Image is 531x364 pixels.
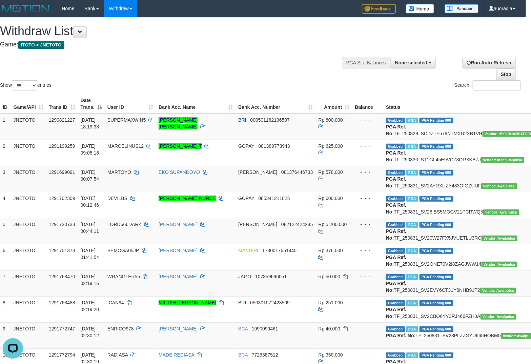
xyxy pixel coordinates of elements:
[159,222,198,227] a: [PERSON_NAME]
[319,196,343,201] span: Rp 600.000
[386,326,405,332] span: Grabbed
[386,307,406,319] b: PGA Ref. No:
[355,299,381,306] div: - - -
[81,326,99,338] span: [DATE] 02:30:12
[238,117,246,123] span: BRI
[11,114,46,140] td: JNETOTO
[406,300,418,306] span: Marked by auofahmi
[81,274,99,286] span: [DATE] 02:19:16
[483,209,519,215] span: Vendor URL: https://service2.1velocity.biz
[342,57,391,68] div: PGA Site Balance /
[352,94,383,114] th: Balance
[386,300,405,306] span: Grabbed
[81,248,99,260] span: [DATE] 01:41:54
[49,300,75,305] span: 1291768488
[319,169,343,175] span: Rp 578.000
[355,351,381,358] div: - - -
[11,270,46,296] td: JNETOTO
[12,80,37,90] select: Showentries
[319,274,341,279] span: Rp 50.000
[107,143,144,149] span: MARCELINUS12
[386,333,415,338] b: PGA Ref. No:
[463,57,516,68] a: Run Auto-Refresh
[420,352,453,358] span: PGA Pending
[386,124,406,136] b: PGA Ref. No:
[355,273,381,280] div: - - -
[252,326,278,331] span: Copy 1990099461 to clipboard
[355,117,381,123] div: - - -
[362,4,396,14] img: Feedback.jpg
[420,196,453,202] span: PGA Pending
[49,352,75,358] span: 1291772794
[11,296,46,322] td: JNETOTO
[319,222,347,227] span: Rp 5.200.000
[386,196,405,202] span: Grabbed
[49,222,75,227] span: 1291720733
[319,352,343,358] span: Rp 350.000
[252,352,278,358] span: Copy 7725387512 to clipboard
[420,118,453,123] span: PGA Pending
[238,352,248,358] span: BCA
[238,300,246,305] span: BRI
[319,326,341,331] span: Rp 40.000
[386,144,405,149] span: Grabbed
[262,248,297,253] span: Copy 1730017651440 to clipboard
[386,222,405,228] span: Grabbed
[81,196,99,208] span: [DATE] 00:12:46
[406,248,418,254] span: Marked by auoalmun
[481,157,524,163] span: Vendor URL: https://settle1.1velocity.biz
[386,170,405,176] span: Grabbed
[420,144,453,149] span: PGA Pending
[105,94,156,114] th: User ID: activate to sort column ascending
[11,166,46,192] td: JNETOTO
[319,143,343,149] span: Rp 625.000
[159,143,202,149] a: [PERSON_NAME] T
[250,117,290,123] span: Copy 000501162196507 to clipboard
[49,274,75,279] span: 1291768470
[420,326,453,332] span: PGA Pending
[238,169,277,175] span: [PERSON_NAME]
[386,150,406,162] b: PGA Ref. No:
[258,143,290,149] span: Copy 081389773943 to clipboard
[481,183,517,189] span: Vendor URL: https://service2.1velocity.biz
[258,196,290,201] span: Copy 085341211825 to clipboard
[481,314,516,320] span: Vendor URL: https://service2.1velocity.biz
[420,222,453,228] span: PGA Pending
[250,300,290,305] span: Copy 050301072423509 to clipboard
[107,300,124,305] span: ICAN94
[159,196,216,201] a: [PERSON_NAME] NURCE
[355,143,381,149] div: - - -
[386,176,406,188] b: PGA Ref. No:
[159,326,198,331] a: [PERSON_NAME]
[420,170,453,176] span: PGA Pending
[386,352,405,358] span: Grabbed
[49,117,75,123] span: 1290821227
[406,352,418,358] span: Marked by auowiliam
[107,117,146,123] span: SUPERMAXWIN5
[355,325,381,332] div: - - -
[238,196,254,201] span: GOPAY
[238,274,251,279] span: JAGO
[81,143,99,156] span: [DATE] 09:05:16
[386,248,405,254] span: Grabbed
[11,218,46,244] td: JNETOTO
[159,169,200,175] a: EKO SUPANDOYO
[11,192,46,218] td: JNETOTO
[11,94,46,114] th: Game/API: activate to sort column ascending
[159,117,198,129] a: [PERSON_NAME] [PERSON_NAME]
[11,322,46,348] td: JNETOTO
[406,196,418,202] span: Marked by auowiliam
[49,143,75,149] span: 1291199259
[355,169,381,176] div: - - -
[81,169,99,182] span: [DATE] 00:07:54
[454,80,521,90] label: Search:
[482,262,517,267] span: Vendor URL: https://service2.1velocity.biz
[355,247,381,254] div: - - -
[406,326,418,332] span: Marked by auofahmi
[78,94,105,114] th: Date Trans.: activate to sort column descending
[49,248,75,253] span: 1291751373
[238,222,277,227] span: [PERSON_NAME]
[281,169,313,175] span: Copy 081376446733 to clipboard
[386,202,406,215] b: PGA Ref. No:
[159,300,216,305] a: MIFTAH [PERSON_NAME]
